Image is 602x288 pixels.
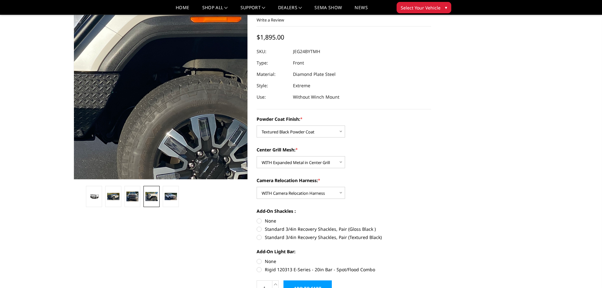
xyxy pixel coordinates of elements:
[257,80,288,91] dt: Style:
[257,248,431,255] label: Add-On Light Bar:
[257,17,284,23] a: Write a Review
[257,226,431,232] label: Standard 3/4in Recovery Shackles, Pair (Gloss Black )
[107,193,119,200] img: 2024-2026 GMC 2500-3500 - FT Series - Extreme Front Bumper
[293,69,336,80] dd: Diamond Plate Steel
[257,258,431,265] label: None
[445,4,447,11] span: ▾
[257,218,431,224] label: None
[401,4,441,11] span: Select Your Vehicle
[126,192,139,201] img: 2024-2026 GMC 2500-3500 - FT Series - Extreme Front Bumper
[257,57,288,69] dt: Type:
[257,177,431,184] label: Camera Relocation Harness:
[257,69,288,80] dt: Material:
[293,80,310,91] dd: Extreme
[145,192,158,201] img: 2024-2026 GMC 2500-3500 - FT Series - Extreme Front Bumper
[314,5,342,15] a: SEMA Show
[176,5,189,15] a: Home
[293,46,320,57] dd: JEG24BYTMH
[257,208,431,214] label: Add-On Shackles :
[257,266,431,273] label: Rigid 120313 E-Series - 20in Bar - Spot/Flood Combo
[397,2,451,13] button: Select Your Vehicle
[257,46,288,57] dt: SKU:
[257,234,431,241] label: Standard 3/4in Recovery Shackles, Pair (Textured Black)
[257,146,431,153] label: Center Grill Mesh:
[257,91,288,103] dt: Use:
[257,116,431,122] label: Powder Coat Finish:
[240,5,265,15] a: Support
[202,5,228,15] a: shop all
[257,33,284,41] span: $1,895.00
[88,193,100,199] img: 2024-2026 GMC 2500-3500 - FT Series - Extreme Front Bumper
[355,5,368,15] a: News
[165,193,177,200] img: 2024-2026 GMC 2500-3500 - FT Series - Extreme Front Bumper
[293,91,339,103] dd: Without Winch Mount
[293,57,304,69] dd: Front
[278,5,302,15] a: Dealers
